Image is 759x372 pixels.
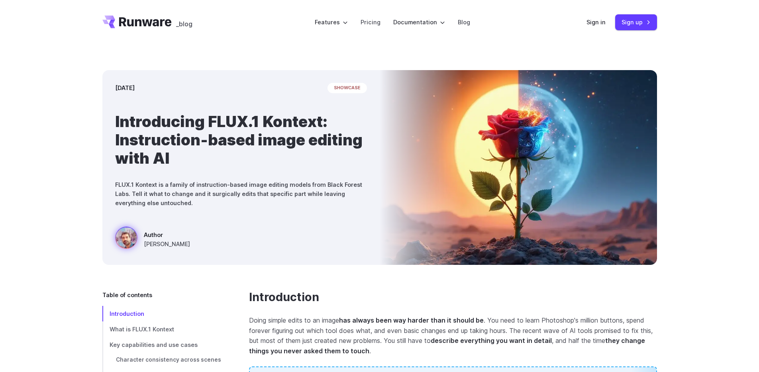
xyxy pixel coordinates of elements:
label: Documentation [393,18,445,27]
h1: Introducing FLUX.1 Kontext: Instruction-based image editing with AI [115,112,367,167]
strong: has always been way harder than it should be [339,316,484,324]
span: Introduction [110,310,144,317]
span: Character consistency across scenes [116,356,221,363]
span: Table of contents [102,290,152,300]
label: Features [315,18,348,27]
a: Character consistency across scenes [102,352,224,368]
strong: describe everything you want in detail [431,337,552,345]
a: _blog [176,16,192,28]
a: Surreal rose in a desert landscape, split between day and night with the sun and moon aligned beh... [115,227,190,252]
span: showcase [328,83,367,93]
span: _blog [176,21,192,27]
a: Introduction [249,290,319,304]
p: FLUX.1 Kontext is a family of instruction-based image editing models from Black Forest Labs. Tell... [115,180,367,208]
a: Sign up [615,14,657,30]
a: Introduction [102,306,224,321]
span: Author [144,230,190,239]
time: [DATE] [115,83,135,92]
a: Key capabilities and use cases [102,337,224,352]
a: What is FLUX.1 Kontext [102,321,224,337]
a: Sign in [586,18,606,27]
span: What is FLUX.1 Kontext [110,326,174,333]
p: Doing simple edits to an image . You need to learn Photoshop's million buttons, spend forever fig... [249,315,657,356]
img: Surreal rose in a desert landscape, split between day and night with the sun and moon aligned beh... [380,70,657,265]
span: Key capabilities and use cases [110,341,198,348]
a: Blog [458,18,470,27]
a: Pricing [361,18,380,27]
a: Go to / [102,16,172,28]
span: [PERSON_NAME] [144,239,190,249]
